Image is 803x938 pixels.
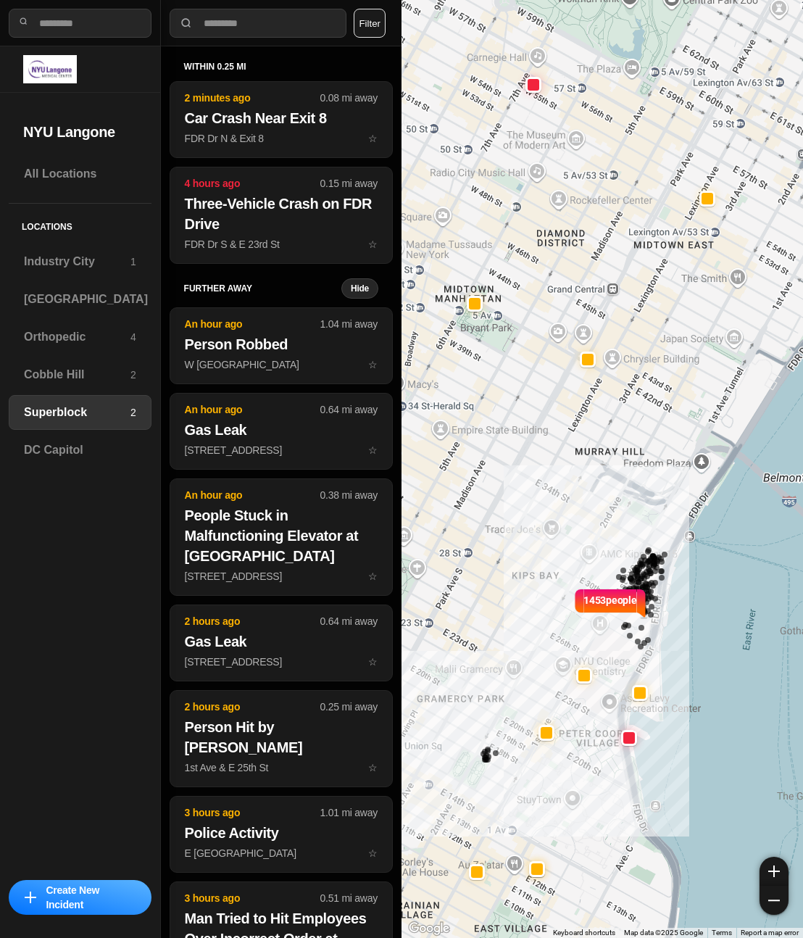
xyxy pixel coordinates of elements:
[170,444,393,456] a: An hour ago0.64 mi awayGas Leak[STREET_ADDRESS]star
[185,717,378,758] h2: Person Hit by [PERSON_NAME]
[23,122,137,142] h2: NYU Langone
[24,441,136,459] h3: DC Capitol
[9,320,151,354] a: Orthopedic4
[185,176,320,191] p: 4 hours ago
[185,420,378,440] h2: Gas Leak
[760,857,789,886] button: zoom-in
[18,16,29,27] img: search
[23,55,77,83] img: logo
[170,655,393,668] a: 2 hours ago0.64 mi awayGas Leak[STREET_ADDRESS]star
[170,761,393,773] a: 2 hours ago0.25 mi awayPerson Hit by [PERSON_NAME]1st Ave & E 25th Ststar
[573,587,583,619] img: notch
[25,892,36,903] img: icon
[9,357,151,392] a: Cobble Hill2
[170,358,393,370] a: An hour ago1.04 mi awayPerson RobbedW [GEOGRAPHIC_DATA]star
[768,895,780,906] img: zoom-out
[185,131,378,146] p: FDR Dr N & Exit 8
[320,402,378,417] p: 0.64 mi away
[185,805,320,820] p: 3 hours ago
[9,244,151,279] a: Industry City1
[320,91,378,105] p: 0.08 mi away
[170,393,393,470] button: An hour ago0.64 mi awayGas Leak[STREET_ADDRESS]star
[185,317,320,331] p: An hour ago
[24,404,130,421] h3: Superblock
[130,405,136,420] p: 2
[130,368,136,382] p: 2
[185,505,378,566] h2: People Stuck in Malfunctioning Elevator at [GEOGRAPHIC_DATA]
[553,928,615,938] button: Keyboard shortcuts
[24,328,130,346] h3: Orthopedic
[9,433,151,468] a: DC Capitol
[170,81,393,158] button: 2 minutes ago0.08 mi awayCar Crash Near Exit 8FDR Dr N & Exit 8star
[368,133,378,144] span: star
[351,283,369,294] small: Hide
[768,866,780,877] img: zoom-in
[185,443,378,457] p: [STREET_ADDRESS]
[185,655,378,669] p: [STREET_ADDRESS]
[368,570,378,582] span: star
[185,846,378,860] p: E [GEOGRAPHIC_DATA]
[185,823,378,843] h2: Police Activity
[184,61,378,72] h5: within 0.25 mi
[368,444,378,456] span: star
[24,165,136,183] h3: All Locations
[185,108,378,128] h2: Car Crash Near Exit 8
[185,891,320,905] p: 3 hours ago
[354,9,386,38] button: Filter
[185,614,320,628] p: 2 hours ago
[320,614,378,628] p: 0.64 mi away
[341,278,378,299] button: Hide
[320,700,378,714] p: 0.25 mi away
[170,478,393,596] button: An hour ago0.38 mi awayPeople Stuck in Malfunctioning Elevator at [GEOGRAPHIC_DATA][STREET_ADDRES...
[184,283,341,294] h5: further away
[741,929,799,937] a: Report a map error
[185,631,378,652] h2: Gas Leak
[637,587,648,619] img: notch
[185,488,320,502] p: An hour ago
[185,402,320,417] p: An hour ago
[320,317,378,331] p: 1.04 mi away
[170,847,393,859] a: 3 hours ago1.01 mi awayPolice ActivityE [GEOGRAPHIC_DATA]star
[320,891,378,905] p: 0.51 mi away
[24,366,130,383] h3: Cobble Hill
[170,167,393,264] button: 4 hours ago0.15 mi awayThree-Vehicle Crash on FDR DriveFDR Dr S & E 23rd Ststar
[9,204,151,244] h5: Locations
[185,357,378,372] p: W [GEOGRAPHIC_DATA]
[368,762,378,773] span: star
[170,605,393,681] button: 2 hours ago0.64 mi awayGas Leak[STREET_ADDRESS]star
[583,593,637,625] p: 1453 people
[170,570,393,582] a: An hour ago0.38 mi awayPeople Stuck in Malfunctioning Elevator at [GEOGRAPHIC_DATA][STREET_ADDRES...
[170,796,393,873] button: 3 hours ago1.01 mi awayPolice ActivityE [GEOGRAPHIC_DATA]star
[760,886,789,915] button: zoom-out
[368,847,378,859] span: star
[368,656,378,668] span: star
[405,919,453,938] a: Open this area in Google Maps (opens a new window)
[185,91,320,105] p: 2 minutes ago
[405,919,453,938] img: Google
[320,176,378,191] p: 0.15 mi away
[130,254,136,269] p: 1
[9,395,151,430] a: Superblock2
[185,700,320,714] p: 2 hours ago
[185,237,378,252] p: FDR Dr S & E 23rd St
[24,253,130,270] h3: Industry City
[170,690,393,787] button: 2 hours ago0.25 mi awayPerson Hit by [PERSON_NAME]1st Ave & E 25th Ststar
[320,488,378,502] p: 0.38 mi away
[185,760,378,775] p: 1st Ave & E 25th St
[185,334,378,354] h2: Person Robbed
[9,880,151,915] button: iconCreate New Incident
[9,157,151,191] a: All Locations
[170,307,393,384] button: An hour ago1.04 mi awayPerson RobbedW [GEOGRAPHIC_DATA]star
[170,132,393,144] a: 2 minutes ago0.08 mi awayCar Crash Near Exit 8FDR Dr N & Exit 8star
[368,359,378,370] span: star
[179,16,194,30] img: search
[170,238,393,250] a: 4 hours ago0.15 mi awayThree-Vehicle Crash on FDR DriveFDR Dr S & E 23rd Ststar
[130,330,136,344] p: 4
[46,883,136,912] p: Create New Incident
[368,238,378,250] span: star
[24,291,148,308] h3: [GEOGRAPHIC_DATA]
[185,569,378,584] p: [STREET_ADDRESS]
[9,282,151,317] a: [GEOGRAPHIC_DATA]
[712,929,732,937] a: Terms (opens in new tab)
